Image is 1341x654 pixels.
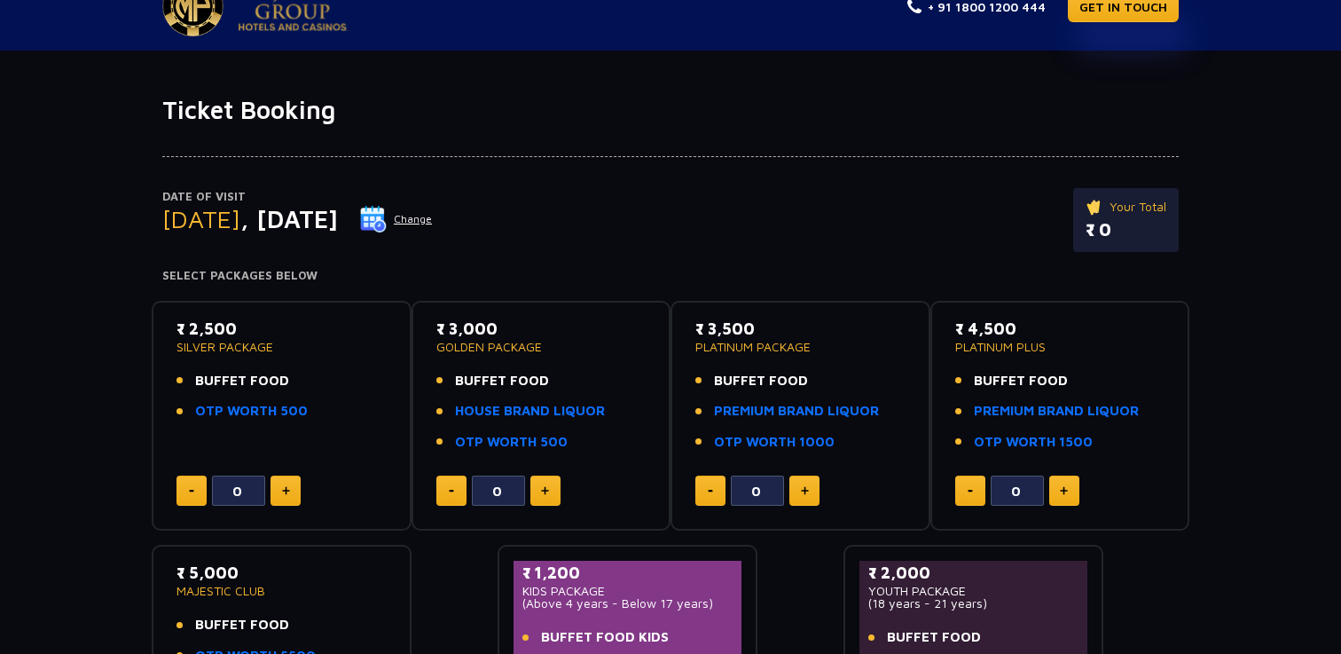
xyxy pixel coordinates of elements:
[436,317,647,341] p: ₹ 3,000
[189,490,194,492] img: minus
[455,371,549,391] span: BUFFET FOOD
[708,490,713,492] img: minus
[695,341,906,353] p: PLATINUM PACKAGE
[868,597,1078,610] p: (18 years - 21 years)
[955,341,1165,353] p: PLATINUM PLUS
[714,432,835,453] a: OTP WORTH 1000
[714,371,808,391] span: BUFFET FOOD
[541,486,549,495] img: plus
[1086,197,1166,217] p: Your Total
[974,371,1068,391] span: BUFFET FOOD
[1086,217,1166,243] p: ₹ 0
[282,486,290,495] img: plus
[162,204,240,233] span: [DATE]
[240,204,338,233] span: , [DATE]
[195,371,289,391] span: BUFFET FOOD
[176,341,387,353] p: SILVER PACKAGE
[162,95,1179,125] h1: Ticket Booking
[162,269,1179,283] h4: Select Packages Below
[955,317,1165,341] p: ₹ 4,500
[974,432,1093,453] a: OTP WORTH 1500
[522,585,733,597] p: KIDS PACKAGE
[968,490,973,492] img: minus
[195,615,289,635] span: BUFFET FOOD
[176,585,387,597] p: MAJESTIC CLUB
[801,486,809,495] img: plus
[868,585,1078,597] p: YOUTH PACKAGE
[359,205,433,233] button: Change
[436,341,647,353] p: GOLDEN PACKAGE
[195,401,308,422] a: OTP WORTH 500
[1060,486,1068,495] img: plus
[695,317,906,341] p: ₹ 3,500
[887,627,981,648] span: BUFFET FOOD
[455,432,568,453] a: OTP WORTH 500
[974,401,1139,422] a: PREMIUM BRAND LIQUOR
[162,188,433,206] p: Date of Visit
[455,401,605,422] a: HOUSE BRAND LIQUOR
[522,561,733,585] p: ₹ 1,200
[868,561,1078,585] p: ₹ 2,000
[522,597,733,610] p: (Above 4 years - Below 17 years)
[176,317,387,341] p: ₹ 2,500
[1086,197,1104,217] img: ticket
[541,627,669,648] span: BUFFET FOOD KIDS
[449,490,454,492] img: minus
[176,561,387,585] p: ₹ 5,000
[714,401,879,422] a: PREMIUM BRAND LIQUOR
